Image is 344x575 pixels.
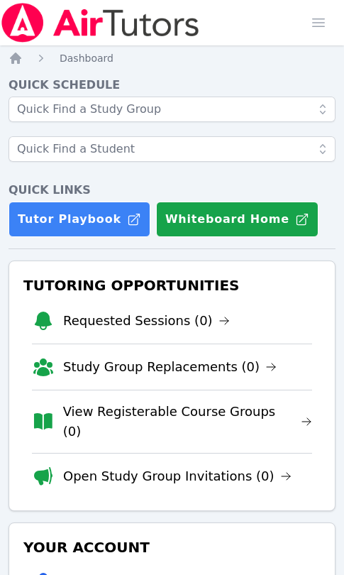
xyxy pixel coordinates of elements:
input: Quick Find a Student [9,136,335,162]
a: Tutor Playbook [9,202,150,237]
a: View Registerable Course Groups (0) [63,402,312,442]
nav: Breadcrumb [9,51,335,65]
input: Quick Find a Study Group [9,97,335,122]
h4: Quick Links [9,182,335,199]
a: Requested Sessions (0) [63,311,230,331]
span: Dashboard [60,53,113,64]
h4: Quick Schedule [9,77,335,94]
a: Study Group Replacements (0) [63,357,277,377]
a: Open Study Group Invitations (0) [63,466,292,486]
button: Whiteboard Home [156,202,318,237]
h3: Tutoring Opportunities [21,273,323,298]
a: Dashboard [60,51,113,65]
h3: Your Account [21,535,323,560]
